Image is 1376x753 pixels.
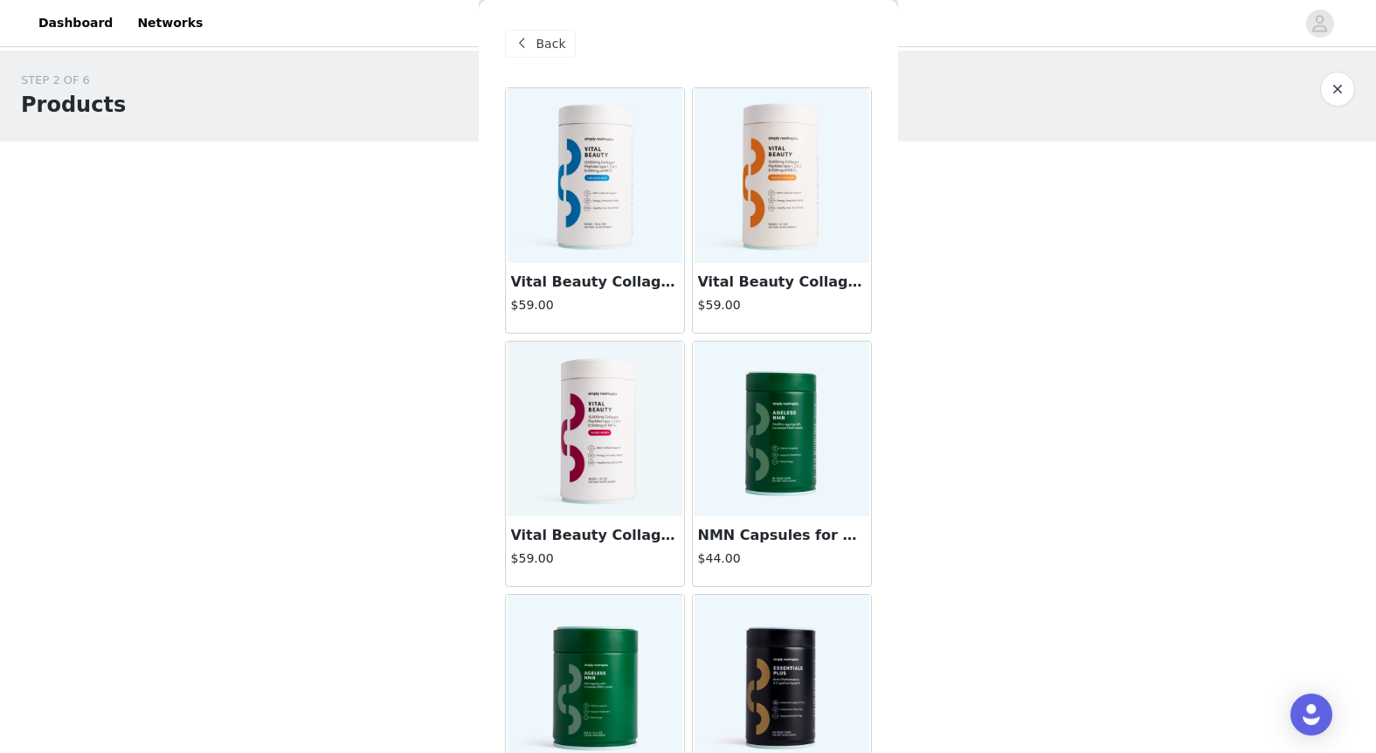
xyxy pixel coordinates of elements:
h4: $59.00 [511,296,679,314]
img: Vital Beauty Collagen Powder Mixed Berry - 600g [508,342,682,516]
a: Networks [127,3,213,43]
div: STEP 2 OF 6 [21,72,126,89]
h3: Vital Beauty Collagen Powder Mixed [PERSON_NAME] - 600g [511,525,679,546]
h3: NMN Capsules for NAD+ [698,525,866,546]
span: Back [536,35,566,53]
h3: Vital Beauty Collagen Powder Unflavoured - 534g [511,272,679,293]
h4: $59.00 [698,296,866,314]
img: Vital Beauty Collagen Powder Unflavoured - 534g [508,88,682,263]
h3: Vital Beauty Collagen Powder Mango Passion - 600g [698,272,866,293]
img: Vital Beauty Collagen Powder Mango Passion - 600g [695,88,869,263]
img: NMN Capsules for NAD+ [695,342,869,516]
div: avatar [1311,10,1328,38]
h4: $59.00 [511,549,679,568]
h4: $44.00 [698,549,866,568]
div: Open Intercom Messenger [1290,694,1332,736]
a: Dashboard [28,3,123,43]
h1: Products [21,89,126,121]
